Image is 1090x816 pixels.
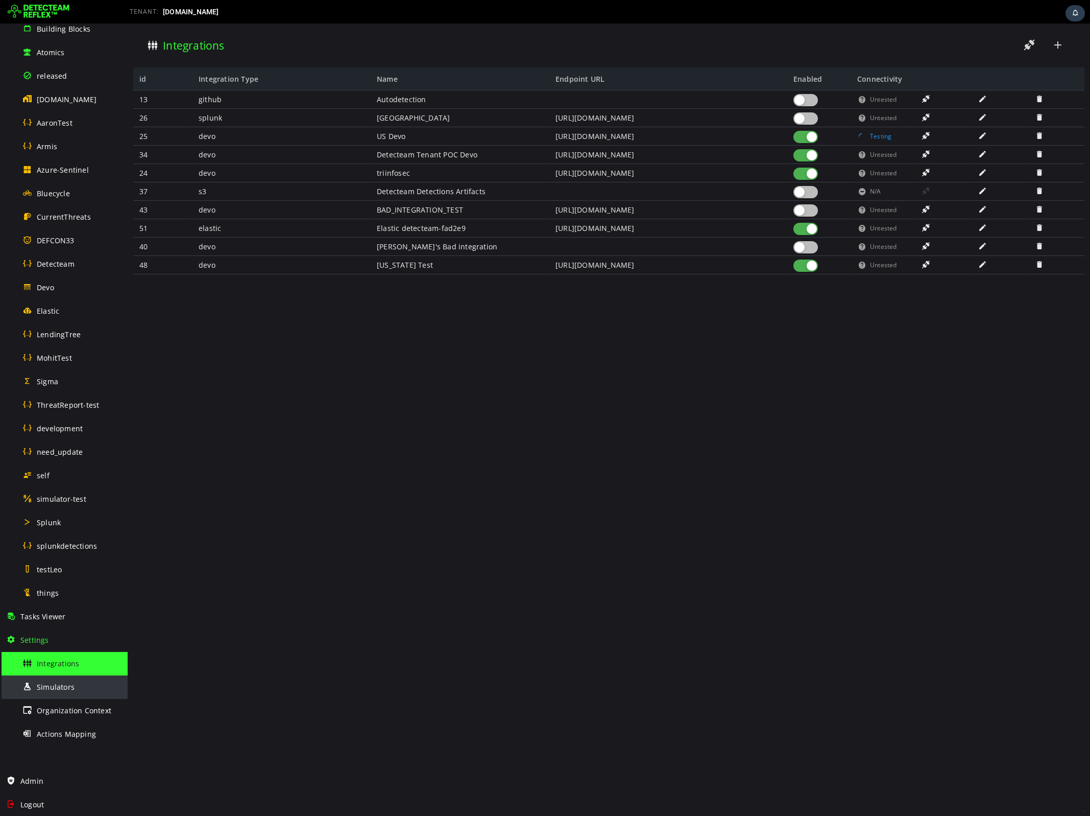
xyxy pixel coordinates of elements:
div: 34 [6,122,65,141]
div: splunk [65,85,243,104]
span: self [37,471,50,480]
span: Tasks Viewer [20,612,65,621]
span: Elastic [37,306,59,316]
span: MohitTest [37,353,72,363]
span: Organization Context [37,706,111,715]
div: 24 [6,141,65,159]
div: devo [65,177,243,196]
div: Connectivity Status [723,44,787,67]
span: TENANT: [130,8,159,15]
div: Endpoint URL [422,44,660,67]
div: github [65,67,243,85]
div: Autodetection [243,67,422,85]
div: id [6,44,65,67]
div: [URL][DOMAIN_NAME] [422,141,660,159]
span: Untested [742,177,769,196]
div: 43 [6,177,65,196]
div: 26 [6,85,65,104]
span: Untested [742,67,769,85]
div: 51 [6,196,65,214]
div: 37 [6,159,65,177]
div: devo [65,122,243,141]
span: N/A [742,159,754,177]
span: DEFCON33 [37,236,75,245]
h3: Integrations [35,15,96,29]
div: Detecteam Detections Artifacts [243,159,422,177]
div: [URL][DOMAIN_NAME] [422,232,660,251]
div: Detecteam Tenant POC Devo [243,122,422,141]
img: Detecteam logo [8,4,69,20]
span: Building Blocks [37,24,90,34]
span: Devo [37,283,54,292]
span: released [37,71,67,81]
span: Azure-Sentinel [37,165,89,175]
div: Name [243,44,422,67]
div: [URL][DOMAIN_NAME] [422,122,660,141]
span: Logout [20,800,44,809]
div: devo [65,104,243,122]
span: Simulators [37,682,75,692]
div: devo [65,214,243,232]
span: AaronTest [37,118,72,128]
span: splunkdetections [37,541,97,551]
span: Untested [742,214,769,232]
div: [URL][DOMAIN_NAME] [422,104,660,122]
span: Settings [20,635,49,645]
span: development [37,424,83,433]
span: [DOMAIN_NAME] [37,95,97,104]
div: US Devo [243,104,422,122]
div: elastic [65,196,243,214]
div: Integration Type [65,44,243,67]
div: 25 [6,104,65,122]
span: Sigma [37,377,58,386]
div: Task Notifications [1065,5,1085,21]
div: devo [65,232,243,251]
div: [PERSON_NAME]'s Bad integration [243,214,422,232]
span: Untested [742,232,769,251]
span: simulator-test [37,494,86,504]
div: s3 [65,159,243,177]
span: CurrentThreats [37,212,91,222]
span: Actions Mapping [37,729,96,739]
span: Untested [742,141,769,159]
span: Untested [742,122,769,141]
span: Testing [742,104,764,122]
div: Elastic detecteam-fad2e9 [243,196,422,214]
span: testLeo [37,565,62,574]
div: [URL][DOMAIN_NAME] [422,196,660,214]
div: 48 [6,232,65,251]
span: things [37,588,59,598]
span: Splunk [37,518,61,527]
div: 13 [6,67,65,85]
div: devo [65,141,243,159]
span: Untested [742,85,769,104]
span: Admin [20,776,43,786]
span: Integrations [37,659,79,668]
span: ThreatReport-test [37,400,99,410]
div: [US_STATE] Test [243,232,422,251]
span: LendingTree [37,330,81,339]
div: triinfosec [243,141,422,159]
div: [URL][DOMAIN_NAME] [422,177,660,196]
div: Enabled [660,44,723,67]
div: [GEOGRAPHIC_DATA] [243,85,422,104]
div: BAD_INTEGRATION_TEST [243,177,422,196]
span: Atomics [37,48,64,57]
div: [URL][DOMAIN_NAME] [422,85,660,104]
span: [DOMAIN_NAME] [163,8,219,16]
div: 40 [6,214,65,232]
span: Untested [742,196,769,214]
span: Armis [37,142,57,151]
span: Bluecycle [37,189,70,198]
span: need_update [37,447,83,457]
span: Detecteam [37,259,75,269]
